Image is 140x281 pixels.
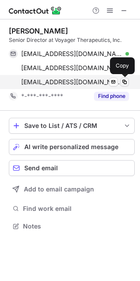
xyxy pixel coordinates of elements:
[94,92,129,101] button: Reveal Button
[9,181,135,197] button: Add to email campaign
[9,202,135,215] button: Find work email
[9,220,135,232] button: Notes
[21,50,122,58] span: [EMAIL_ADDRESS][DOMAIN_NAME]
[9,36,135,44] div: Senior Director at Voyager Therapeutics, Inc.
[23,205,131,213] span: Find work email
[9,26,68,35] div: [PERSON_NAME]
[9,139,135,155] button: AI write personalized message
[24,143,118,150] span: AI write personalized message
[21,64,122,72] span: [EMAIL_ADDRESS][DOMAIN_NAME]
[9,5,62,16] img: ContactOut v5.3.10
[23,222,131,230] span: Notes
[24,165,58,172] span: Send email
[21,78,122,86] span: [EMAIL_ADDRESS][DOMAIN_NAME]
[9,118,135,134] button: save-profile-one-click
[24,186,94,193] span: Add to email campaign
[24,122,119,129] div: Save to List / ATS / CRM
[9,160,135,176] button: Send email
